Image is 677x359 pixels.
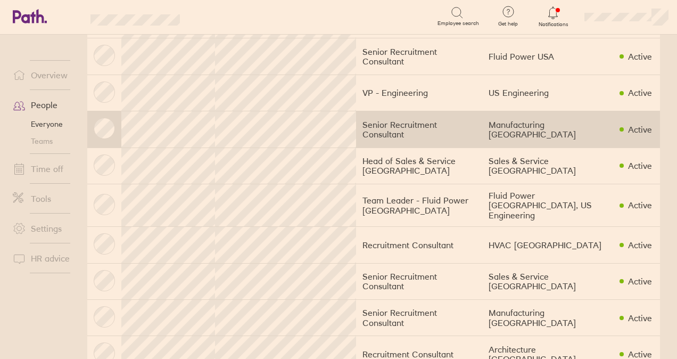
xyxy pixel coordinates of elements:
td: Manufacturing [GEOGRAPHIC_DATA] [482,111,613,148]
div: Active [628,349,652,359]
a: Tools [4,188,90,209]
td: HVAC [GEOGRAPHIC_DATA] [482,227,613,263]
div: Active [628,52,652,61]
div: Search [209,11,236,21]
a: People [4,94,90,116]
div: Active [628,125,652,134]
td: Fluid Power USA [482,38,613,75]
td: Team Leader - Fluid Power [GEOGRAPHIC_DATA] [356,184,482,227]
span: Get help [491,21,525,27]
div: Active [628,240,652,250]
td: Sales & Service [GEOGRAPHIC_DATA] [482,263,613,299]
td: Senior Recruitment Consultant [356,263,482,299]
td: Sales & Service [GEOGRAPHIC_DATA] [482,148,613,184]
div: Active [628,313,652,323]
a: Teams [4,133,90,150]
td: US Engineering [482,75,613,111]
a: HR advice [4,248,90,269]
a: Settings [4,218,90,239]
div: Active [628,276,652,286]
div: Active [628,161,652,170]
div: Active [628,88,652,97]
a: Everyone [4,116,90,133]
td: Recruitment Consultant [356,227,482,263]
a: Notifications [536,5,571,28]
td: Senior Recruitment Consultant [356,111,482,148]
span: Notifications [536,21,571,28]
td: Manufacturing [GEOGRAPHIC_DATA] [482,300,613,336]
td: VP - Engineering [356,75,482,111]
td: Head of Sales & Service [GEOGRAPHIC_DATA] [356,148,482,184]
a: Time off [4,158,90,179]
td: Senior Recruitment Consultant [356,300,482,336]
span: Employee search [437,20,479,27]
a: Overview [4,64,90,86]
td: Senior Recruitment Consultant [356,38,482,75]
td: Fluid Power [GEOGRAPHIC_DATA], US Engineering [482,184,613,227]
div: Active [628,200,652,210]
